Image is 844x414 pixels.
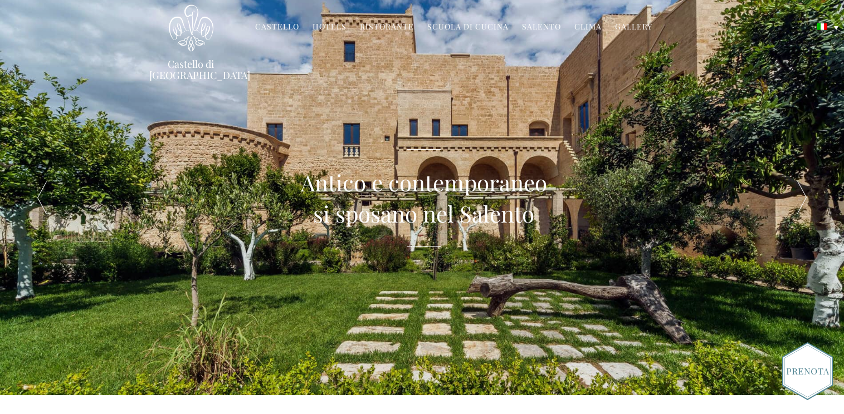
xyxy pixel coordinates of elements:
[149,58,233,81] a: Castello di [GEOGRAPHIC_DATA]
[522,21,561,34] a: Salento
[301,166,547,229] h2: Antico e contemporaneo si sposano nel Salento
[574,21,602,34] a: Clima
[313,21,347,34] a: Hotels
[169,4,213,52] img: Castello di Ugento
[782,342,833,400] img: Book_Button_Italian.png
[360,21,414,34] a: Ristorante
[427,21,509,34] a: Scuola di Cucina
[615,21,652,34] a: Gallery
[817,23,827,30] img: Italiano
[255,21,299,34] a: Castello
